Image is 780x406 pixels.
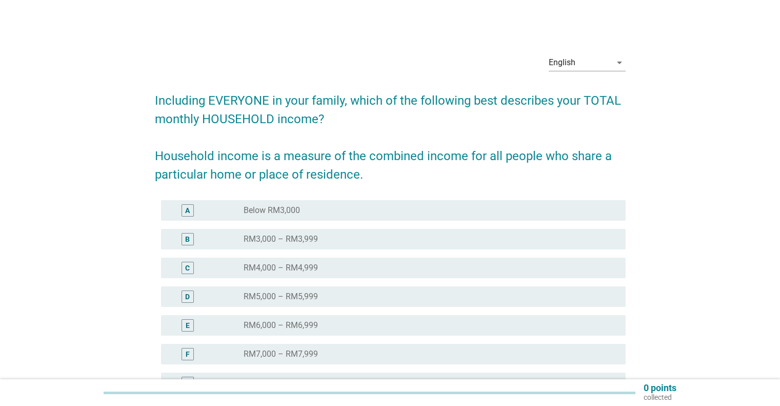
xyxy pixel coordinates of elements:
div: G [185,378,190,389]
label: RM4,000 – RM4,999 [244,263,318,273]
label: Below RM3,000 [244,205,300,216]
p: collected [644,393,676,402]
p: 0 points [644,383,676,393]
div: E [186,320,190,331]
div: F [186,349,190,360]
label: RM5,000 – RM5,999 [244,292,318,302]
label: RM6,000 – RM6,999 [244,320,318,331]
i: arrow_drop_down [613,56,626,69]
label: RM8,000 – RM8,999 [244,378,318,388]
label: RM3,000 – RM3,999 [244,234,318,244]
div: A [185,205,190,216]
h2: Including EVERYONE in your family, which of the following best describes your TOTAL monthly HOUSE... [155,81,626,184]
div: C [185,263,190,274]
div: B [185,234,190,245]
label: RM7,000 – RM7,999 [244,349,318,359]
div: D [185,292,190,302]
div: English [549,58,575,67]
